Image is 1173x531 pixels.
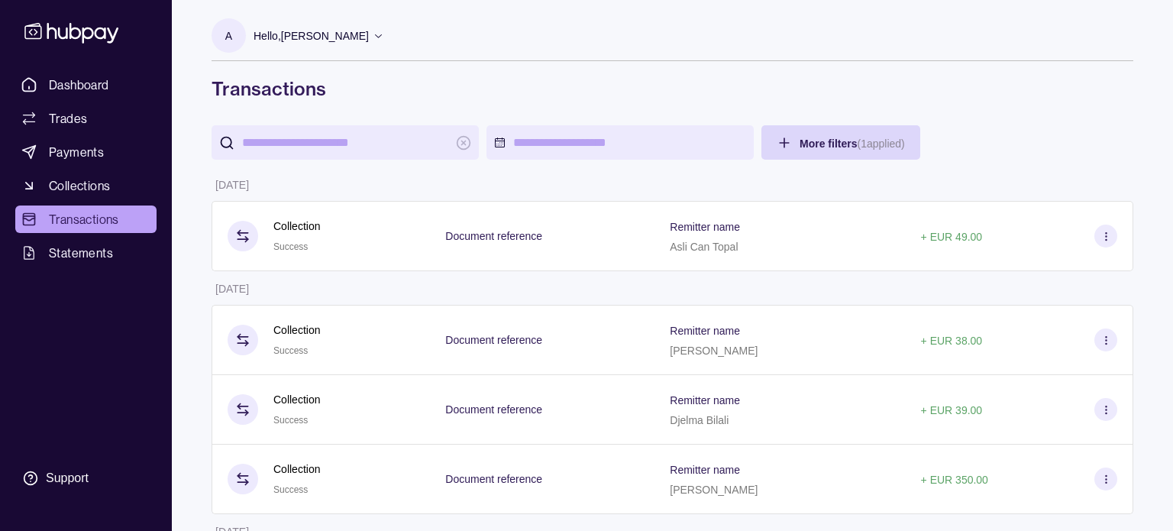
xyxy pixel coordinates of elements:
[921,335,983,347] p: + EUR 38.00
[15,138,157,166] a: Payments
[670,414,729,426] p: Djelma Bilali
[857,138,904,150] p: ( 1 applied)
[800,138,905,150] span: More filters
[273,415,308,426] span: Success
[670,394,740,406] p: Remitter name
[670,464,740,476] p: Remitter name
[445,230,542,242] p: Document reference
[242,125,448,160] input: search
[445,334,542,346] p: Document reference
[445,473,542,485] p: Document reference
[273,461,320,478] p: Collection
[49,176,110,195] span: Collections
[921,404,983,416] p: + EUR 39.00
[49,143,104,161] span: Payments
[46,470,89,487] div: Support
[49,109,87,128] span: Trades
[670,241,738,253] p: Asli Can Topal
[15,172,157,199] a: Collections
[15,239,157,267] a: Statements
[273,322,320,338] p: Collection
[921,474,988,486] p: + EUR 350.00
[49,210,119,228] span: Transactions
[215,179,249,191] p: [DATE]
[921,231,983,243] p: + EUR 49.00
[49,244,113,262] span: Statements
[273,391,320,408] p: Collection
[15,206,157,233] a: Transactions
[670,484,758,496] p: [PERSON_NAME]
[49,76,109,94] span: Dashboard
[273,484,308,495] span: Success
[670,345,758,357] p: [PERSON_NAME]
[273,218,320,235] p: Collection
[670,325,740,337] p: Remitter name
[15,462,157,494] a: Support
[212,76,1133,101] h1: Transactions
[15,105,157,132] a: Trades
[445,403,542,416] p: Document reference
[273,241,308,252] span: Success
[273,345,308,356] span: Success
[215,283,249,295] p: [DATE]
[670,221,740,233] p: Remitter name
[254,28,369,44] p: Hello, [PERSON_NAME]
[761,125,920,160] button: More filters(1applied)
[15,71,157,99] a: Dashboard
[225,28,232,44] p: A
